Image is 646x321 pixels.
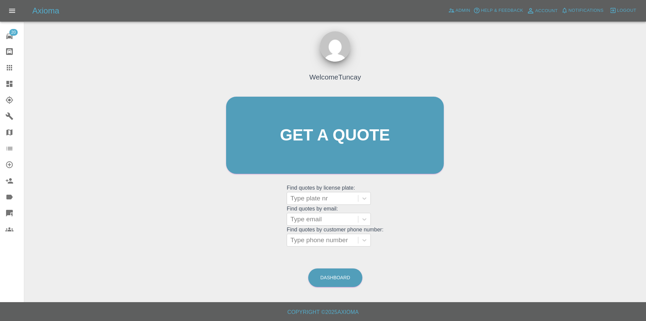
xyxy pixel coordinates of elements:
[617,7,636,14] span: Logout
[525,5,560,16] a: Account
[481,7,523,14] span: Help & Feedback
[320,31,350,62] img: ...
[9,29,17,36] span: 20
[535,7,558,15] span: Account
[446,5,472,16] a: Admin
[287,206,383,226] grid: Find quotes by email:
[569,7,604,14] span: Notifications
[5,308,641,317] h6: Copyright © 2025 Axioma
[608,5,638,16] button: Logout
[560,5,605,16] button: Notifications
[226,97,444,174] a: Get a quote
[32,5,59,16] h5: Axioma
[4,3,20,19] button: Open drawer
[287,227,383,247] grid: Find quotes by customer phone number:
[456,7,470,14] span: Admin
[472,5,525,16] button: Help & Feedback
[308,268,362,287] a: Dashboard
[309,72,361,82] h4: Welcome Tuncay
[287,185,383,205] grid: Find quotes by license plate:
